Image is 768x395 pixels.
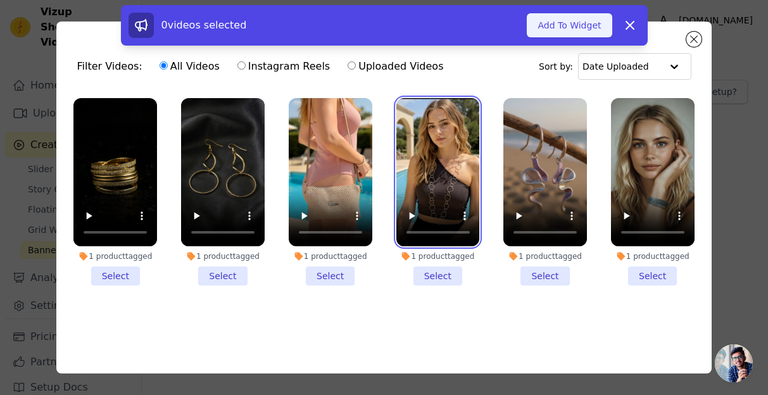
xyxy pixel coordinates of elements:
div: 1 product tagged [73,251,157,261]
a: Aprire la chat [715,344,753,382]
label: Uploaded Videos [347,58,444,75]
div: 1 product tagged [289,251,372,261]
div: 1 product tagged [503,251,587,261]
div: 1 product tagged [181,251,265,261]
div: Filter Videos: [77,52,450,81]
div: 1 product tagged [611,251,695,261]
span: 0 videos selected [161,19,247,31]
label: All Videos [159,58,220,75]
button: Add To Widget [527,13,612,37]
div: Sort by: [539,53,691,80]
div: 1 product tagged [396,251,480,261]
label: Instagram Reels [237,58,330,75]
